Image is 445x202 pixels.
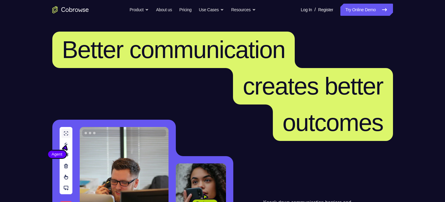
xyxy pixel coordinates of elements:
a: Pricing [179,4,191,16]
span: / [315,6,316,13]
span: Agent [48,151,66,157]
span: outcomes [283,109,383,136]
button: Product [130,4,149,16]
span: Better communication [62,36,285,63]
button: Use Cases [199,4,224,16]
a: About us [156,4,172,16]
a: Log In [301,4,312,16]
a: Try Online Demo [340,4,393,16]
button: Resources [231,4,256,16]
a: Go to the home page [52,6,89,13]
a: Register [318,4,333,16]
span: creates better [243,73,383,100]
